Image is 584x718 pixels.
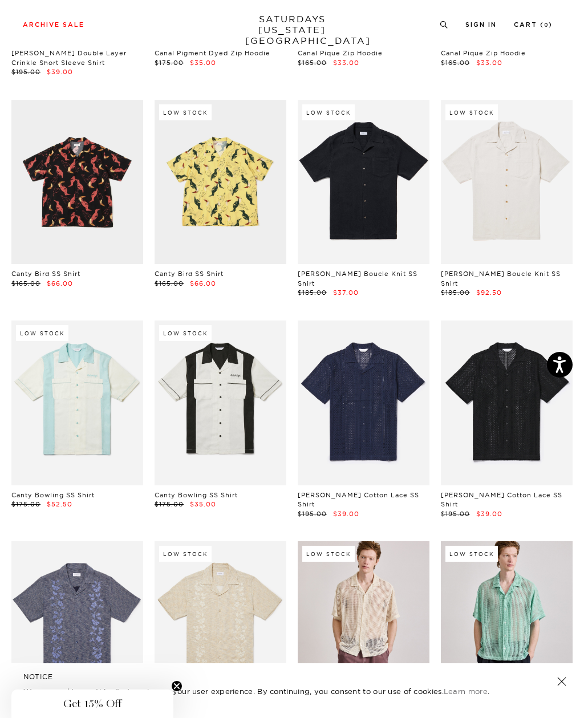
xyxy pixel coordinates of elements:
[171,680,182,692] button: Close teaser
[159,325,212,341] div: Low Stock
[298,491,419,509] a: [PERSON_NAME] Cotton Lace SS Shirt
[333,59,359,67] span: $33.00
[441,270,561,287] a: [PERSON_NAME] Boucle Knit SS Shirt
[155,279,184,287] span: $165.00
[155,491,238,499] a: Canty Bowling SS Shirt
[441,59,470,67] span: $165.00
[159,546,212,562] div: Low Stock
[47,500,72,508] span: $52.50
[298,59,327,67] span: $165.00
[11,270,80,278] a: Canty Bird SS Shirt
[23,672,561,682] h5: NOTICE
[476,289,502,297] span: $92.50
[445,546,498,562] div: Low Stock
[298,270,417,287] a: [PERSON_NAME] Boucle Knit SS Shirt
[11,689,173,718] div: Get 15% OffClose teaser
[155,500,184,508] span: $175.00
[23,22,84,28] a: Archive Sale
[16,325,68,341] div: Low Stock
[445,104,498,120] div: Low Stock
[23,685,520,697] p: We use cookies on this site to enhance your user experience. By continuing, you consent to our us...
[441,491,562,509] a: [PERSON_NAME] Cotton Lace SS Shirt
[11,279,40,287] span: $165.00
[155,59,184,67] span: $175.00
[444,687,488,696] a: Learn more
[298,510,327,518] span: $195.00
[11,68,40,76] span: $195.00
[190,279,216,287] span: $66.00
[47,279,73,287] span: $66.00
[333,289,359,297] span: $37.00
[476,510,502,518] span: $39.00
[476,59,502,67] span: $33.00
[298,49,383,57] a: Canal Pique Zip Hoodie
[11,500,40,508] span: $175.00
[514,22,553,28] a: Cart (0)
[11,491,95,499] a: Canty Bowling SS Shirt
[441,49,526,57] a: Canal Pique Zip Hoodie
[465,22,497,28] a: Sign In
[333,510,359,518] span: $39.00
[302,104,355,120] div: Low Stock
[190,59,216,67] span: $35.00
[11,49,127,67] a: [PERSON_NAME] Double Layer Crinkle Short Sleeve Shirt
[63,697,121,711] span: Get 15% Off
[298,289,327,297] span: $185.00
[544,23,549,28] small: 0
[47,68,73,76] span: $39.00
[155,270,224,278] a: Canty Bird SS Shirt
[441,289,470,297] span: $185.00
[245,14,339,46] a: SATURDAYS[US_STATE][GEOGRAPHIC_DATA]
[190,500,216,508] span: $35.00
[155,49,270,57] a: Canal Pigment Dyed Zip Hoodie
[441,510,470,518] span: $195.00
[302,546,355,562] div: Low Stock
[159,104,212,120] div: Low Stock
